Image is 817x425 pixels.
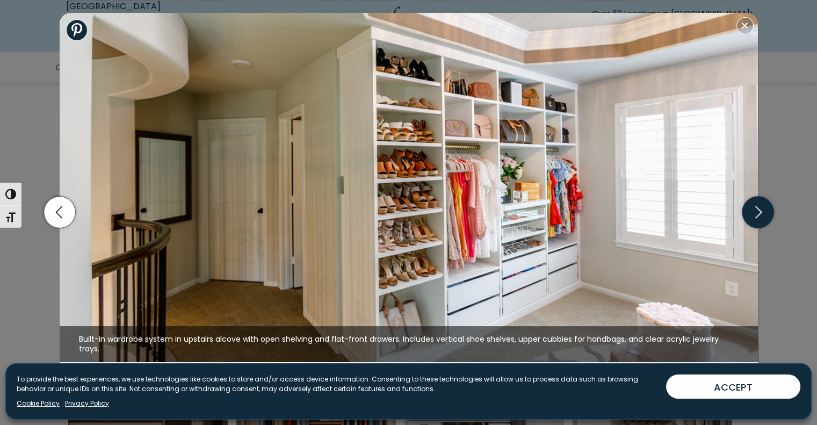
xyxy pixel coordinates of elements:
button: Close modal [736,17,754,34]
a: Share to Pinterest [66,19,88,41]
button: ACCEPT [666,374,800,399]
a: Privacy Policy [65,399,109,408]
p: To provide the best experiences, we use technologies like cookies to store and/or access device i... [17,374,657,394]
a: Cookie Policy [17,399,60,408]
figcaption: Built-in wardrobe system in upstairs alcove with open shelving and flat-front drawers. Includes v... [60,326,758,362]
img: Built-in wardrobe shelving and drawers into upstairs loft area [60,13,758,362]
